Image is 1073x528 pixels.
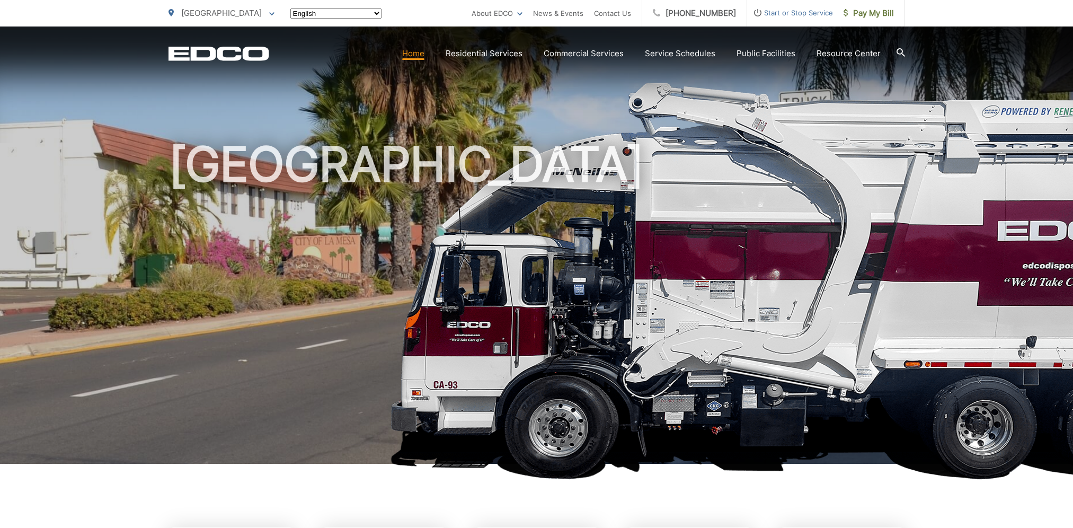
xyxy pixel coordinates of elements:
a: Service Schedules [645,47,715,60]
a: Commercial Services [544,47,624,60]
a: EDCD logo. Return to the homepage. [169,46,269,61]
a: About EDCO [472,7,522,20]
a: Resource Center [817,47,881,60]
span: [GEOGRAPHIC_DATA] [181,8,262,18]
a: Contact Us [594,7,631,20]
h1: [GEOGRAPHIC_DATA] [169,138,905,473]
a: Public Facilities [737,47,795,60]
a: News & Events [533,7,583,20]
span: Pay My Bill [844,7,894,20]
select: Select a language [290,8,382,19]
a: Residential Services [446,47,522,60]
a: Home [402,47,424,60]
